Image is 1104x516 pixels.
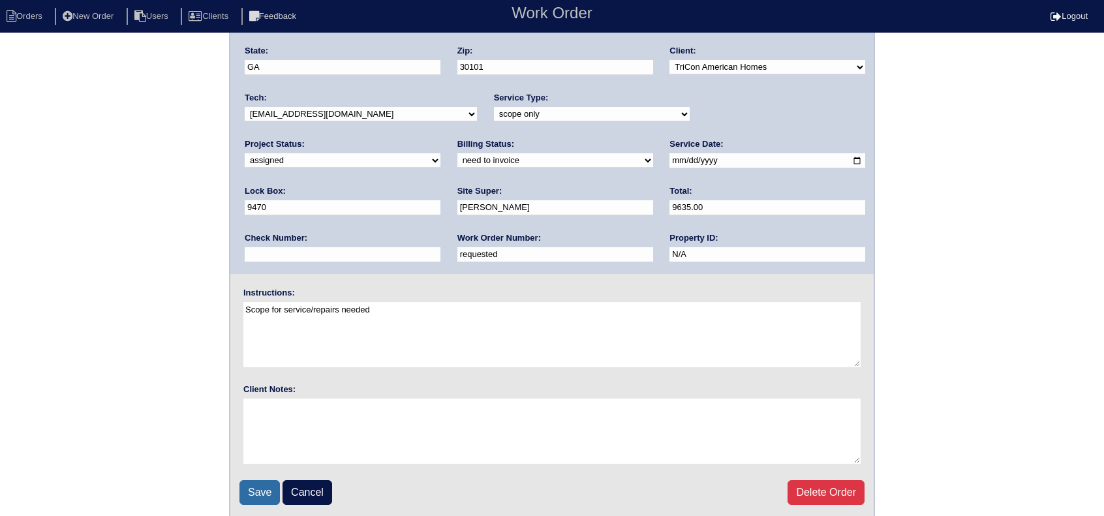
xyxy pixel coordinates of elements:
[181,11,239,21] a: Clients
[1050,11,1088,21] a: Logout
[788,480,865,505] a: Delete Order
[245,185,286,197] label: Lock Box:
[239,480,280,505] input: Save
[283,480,332,505] a: Cancel
[127,11,179,21] a: Users
[669,185,692,197] label: Total:
[245,138,305,150] label: Project Status:
[669,45,696,57] label: Client:
[669,138,723,150] label: Service Date:
[457,138,514,150] label: Billing Status:
[494,92,549,104] label: Service Type:
[457,232,541,244] label: Work Order Number:
[55,8,124,25] li: New Order
[181,8,239,25] li: Clients
[243,384,296,395] label: Client Notes:
[457,185,502,197] label: Site Super:
[127,8,179,25] li: Users
[457,45,473,57] label: Zip:
[55,11,124,21] a: New Order
[243,302,861,367] textarea: Scope for service/repairs needed
[241,8,307,25] li: Feedback
[243,287,295,299] label: Instructions:
[245,232,307,244] label: Check Number:
[669,232,718,244] label: Property ID:
[245,45,268,57] label: State:
[245,92,267,104] label: Tech:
